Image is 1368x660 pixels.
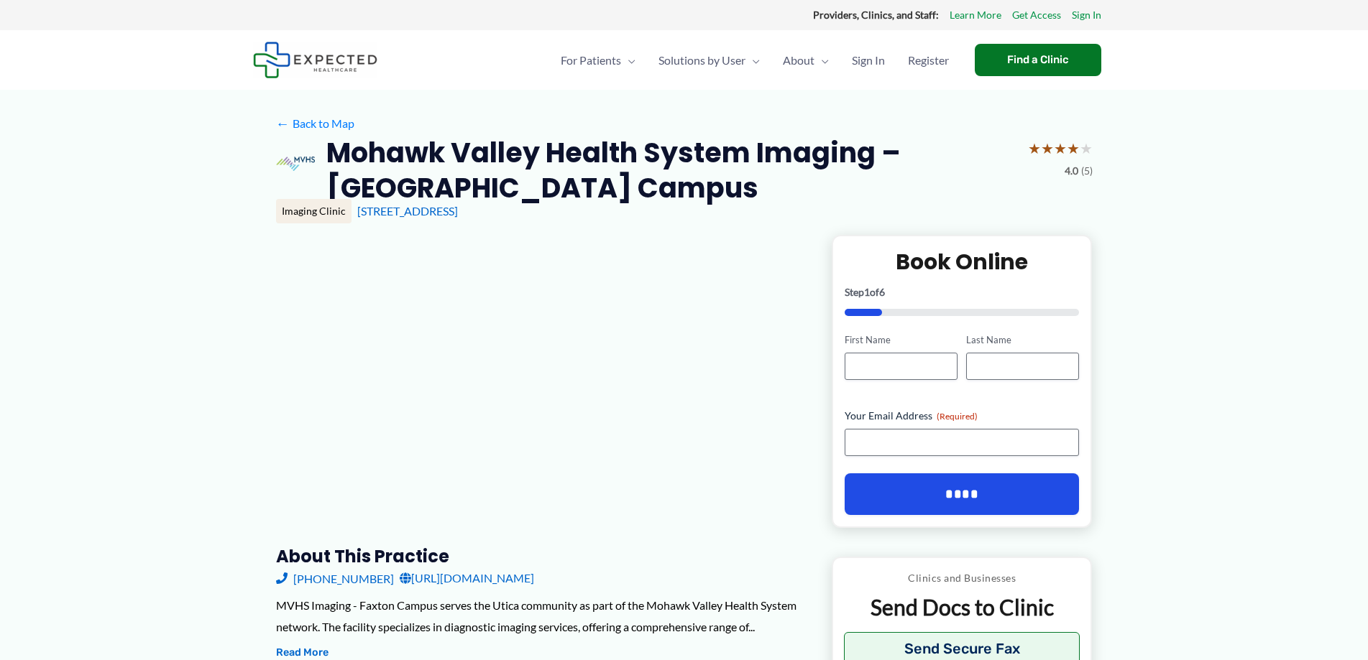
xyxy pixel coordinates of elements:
[937,411,978,422] span: (Required)
[647,35,771,85] a: Solutions by UserMenu Toggle
[1081,162,1093,180] span: (5)
[852,35,885,85] span: Sign In
[1041,135,1054,162] span: ★
[276,113,354,134] a: ←Back to Map
[1065,162,1078,180] span: 4.0
[771,35,840,85] a: AboutMenu Toggle
[1067,135,1080,162] span: ★
[845,287,1080,297] p: Step of
[845,248,1080,276] h2: Book Online
[879,286,885,298] span: 6
[813,9,939,21] strong: Providers, Clinics, and Staff:
[1080,135,1093,162] span: ★
[840,35,896,85] a: Sign In
[1028,135,1041,162] span: ★
[908,35,949,85] span: Register
[276,199,352,223] div: Imaging Clinic
[621,35,635,85] span: Menu Toggle
[783,35,814,85] span: About
[326,135,1016,206] h2: Mohawk Valley Health System Imaging – [GEOGRAPHIC_DATA] Campus
[1072,6,1101,24] a: Sign In
[844,593,1080,621] p: Send Docs to Clinic
[400,567,534,589] a: [URL][DOMAIN_NAME]
[814,35,829,85] span: Menu Toggle
[549,35,960,85] nav: Primary Site Navigation
[975,44,1101,76] a: Find a Clinic
[658,35,745,85] span: Solutions by User
[1012,6,1061,24] a: Get Access
[896,35,960,85] a: Register
[950,6,1001,24] a: Learn More
[276,116,290,130] span: ←
[549,35,647,85] a: For PatientsMenu Toggle
[845,333,958,347] label: First Name
[845,409,1080,423] label: Your Email Address
[966,333,1079,347] label: Last Name
[253,42,377,78] img: Expected Healthcare Logo - side, dark font, small
[276,545,809,567] h3: About this practice
[1054,135,1067,162] span: ★
[844,569,1080,587] p: Clinics and Businesses
[276,567,394,589] a: [PHONE_NUMBER]
[276,595,809,637] div: MVHS Imaging - Faxton Campus serves the Utica community as part of the Mohawk Valley Health Syste...
[561,35,621,85] span: For Patients
[745,35,760,85] span: Menu Toggle
[357,204,458,218] a: [STREET_ADDRESS]
[864,286,870,298] span: 1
